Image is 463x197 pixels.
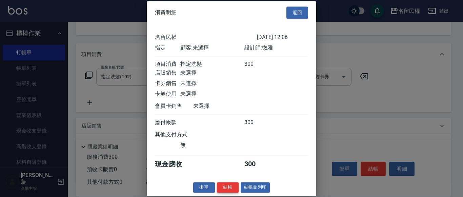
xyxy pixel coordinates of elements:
[217,182,239,193] button: 結帳
[180,44,244,52] div: 顧客: 未選擇
[155,61,180,68] div: 項目消費
[180,142,244,149] div: 無
[180,80,244,87] div: 未選擇
[193,103,257,110] div: 未選擇
[241,182,270,193] button: 結帳並列印
[244,44,308,52] div: 設計師: 微雅
[155,119,180,126] div: 應付帳款
[155,160,193,169] div: 現金應收
[155,131,206,138] div: 其他支付方式
[180,61,244,68] div: 指定洗髮
[244,119,270,126] div: 300
[155,34,257,41] div: 名留民權
[155,80,180,87] div: 卡券銷售
[155,103,193,110] div: 會員卡銷售
[244,160,270,169] div: 300
[286,6,308,19] button: 返回
[155,9,177,16] span: 消費明細
[257,34,308,41] div: [DATE] 12:06
[193,182,215,193] button: 掛單
[180,91,244,98] div: 未選擇
[180,70,244,77] div: 未選擇
[155,44,180,52] div: 指定
[244,61,270,68] div: 300
[155,70,180,77] div: 店販銷售
[155,91,180,98] div: 卡券使用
